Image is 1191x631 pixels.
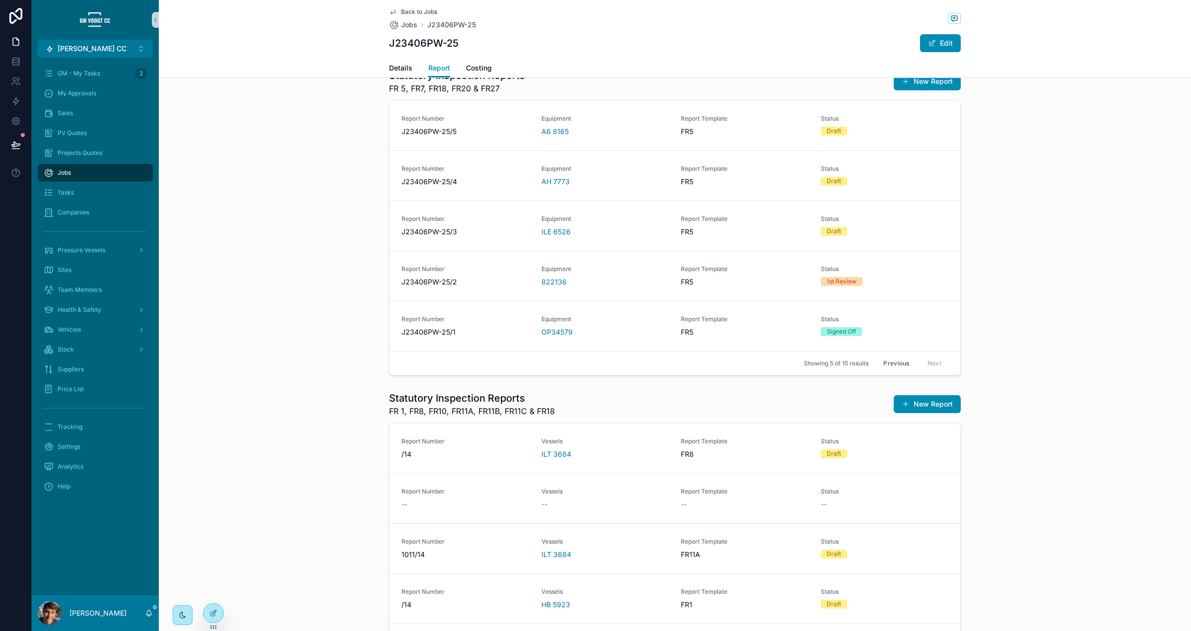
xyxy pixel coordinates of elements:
[401,20,417,30] span: Jobs
[401,588,529,596] span: Report Number
[58,246,105,254] span: Pressure Vessels
[681,588,809,596] span: Report Template
[390,101,960,150] a: Report NumberJ23406PW-25/5EquipmentA6 8165Report TemplateFR5StatusDraft
[681,265,809,273] span: Report Template
[401,177,529,187] span: J23406PW-25/4
[541,437,669,445] span: Vessels
[58,443,80,451] span: Settings
[58,286,102,294] span: Team Members
[681,538,809,546] span: Report Template
[389,63,412,73] span: Details
[827,277,857,286] div: 1st Review
[681,499,687,509] span: --
[821,115,949,123] span: Status
[821,315,949,323] span: Status
[466,63,492,73] span: Costing
[390,523,960,573] a: Report Number1011/14VesselsILT 3684Report TemplateFR11AStatusDraft
[681,165,809,173] span: Report Template
[401,600,529,610] span: /14
[401,127,529,137] span: J23406PW-25/5
[401,449,529,459] span: /14
[390,423,960,473] a: Report Number/14VesselsILT 3684Report TemplateFR8StatusDraft
[541,215,669,223] span: Equipment
[541,127,569,137] a: A6 8165
[38,360,153,378] a: Suppliers
[32,58,159,508] div: scrollable content
[541,327,573,337] span: OP34579
[541,227,571,237] a: ILE 6526
[401,277,529,287] span: J23406PW-25/2
[541,115,669,123] span: Equipment
[681,449,694,459] span: FR8
[38,478,153,495] a: Help
[681,437,809,445] span: Report Template
[427,20,476,30] a: J23406PW-25
[681,215,809,223] span: Report Template
[821,165,949,173] span: Status
[827,327,856,336] div: Signed Off
[58,70,100,77] span: GM - My Tasks
[390,301,960,351] a: Report NumberJ23406PW-25/1EquipmentOP34579Report TemplateFR5StatusSigned Off
[58,306,101,314] span: Health & Safety
[58,149,102,157] span: Projects Quotes
[681,315,809,323] span: Report Template
[58,266,71,274] span: Sites
[38,458,153,476] a: Analytics
[541,165,669,173] span: Equipment
[58,326,81,334] span: Vehicles
[681,115,809,123] span: Report Template
[38,321,153,339] a: Vehicles
[804,359,868,367] span: Showing 5 of 15 results
[466,59,492,79] a: Costing
[827,449,841,458] div: Draft
[821,499,827,509] span: --
[390,573,960,624] a: Report Number/14VesselsHB 5923Report TemplateFR1StatusDraft
[894,395,961,413] a: New Report
[38,84,153,102] a: My Approvals
[681,600,692,610] span: FR1
[821,588,949,596] span: Status
[401,165,529,173] span: Report Number
[38,241,153,259] a: Pressure Vessels
[401,8,437,16] span: Back to Jobs
[401,327,529,337] span: J23406PW-25/1
[401,538,529,546] span: Report Number
[38,204,153,221] a: Companies
[38,418,153,436] a: Tracking
[58,423,82,431] span: Tracking
[541,277,567,287] a: 822136
[58,44,127,54] span: [PERSON_NAME] CC
[541,538,669,546] span: Vessels
[401,265,529,273] span: Report Number
[541,449,571,459] a: ILT 3684
[821,265,949,273] span: Status
[38,144,153,162] a: Projects Quotes
[38,380,153,398] a: Price List
[681,177,693,187] span: FR5
[827,600,841,609] div: Draft
[58,209,89,216] span: Companies
[38,65,153,82] a: GM - My Tasks2
[389,8,437,16] a: Back to Jobs
[401,315,529,323] span: Report Number
[58,483,70,491] span: Help
[428,63,450,73] span: Report
[389,59,412,79] a: Details
[38,124,153,142] a: PV Quotes
[541,315,669,323] span: Equipment
[827,177,841,186] div: Draft
[38,341,153,358] a: Stock
[894,72,961,90] button: New Report
[38,104,153,122] a: Sales
[428,59,450,78] a: Report
[58,129,87,137] span: PV Quotes
[401,115,529,123] span: Report Number
[876,355,916,371] button: Previous
[38,164,153,182] a: Jobs
[389,20,417,30] a: Jobs
[58,109,73,117] span: Sales
[821,215,949,223] span: Status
